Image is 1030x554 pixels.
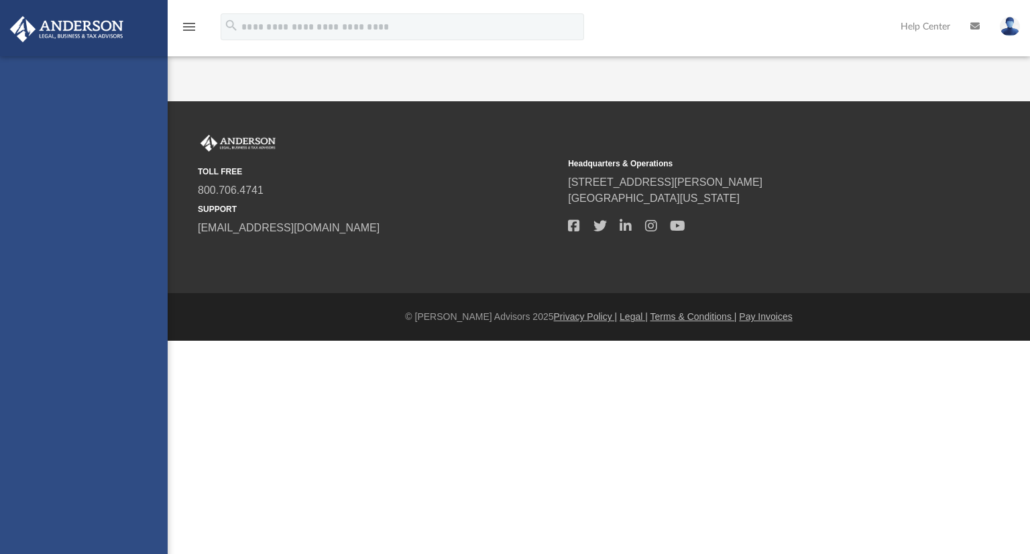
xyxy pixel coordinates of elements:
small: SUPPORT [198,203,559,215]
a: Pay Invoices [739,311,792,322]
div: © [PERSON_NAME] Advisors 2025 [168,310,1030,324]
a: [EMAIL_ADDRESS][DOMAIN_NAME] [198,222,380,233]
a: Terms & Conditions | [650,311,737,322]
img: Anderson Advisors Platinum Portal [198,135,278,152]
a: Legal | [620,311,648,322]
a: menu [181,25,197,35]
i: menu [181,19,197,35]
small: Headquarters & Operations [568,158,929,170]
img: Anderson Advisors Platinum Portal [6,16,127,42]
a: [STREET_ADDRESS][PERSON_NAME] [568,176,762,188]
small: TOLL FREE [198,166,559,178]
a: [GEOGRAPHIC_DATA][US_STATE] [568,192,740,204]
i: search [224,18,239,33]
a: 800.706.4741 [198,184,264,196]
a: Privacy Policy | [554,311,618,322]
img: User Pic [1000,17,1020,36]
